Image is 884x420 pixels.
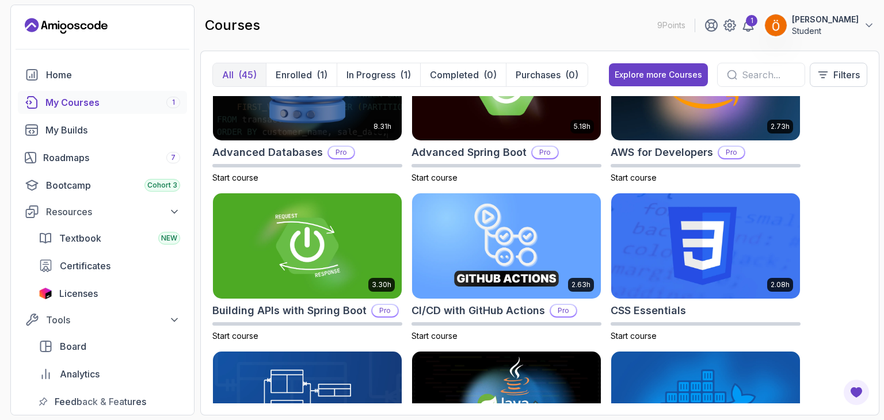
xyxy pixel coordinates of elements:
[532,147,558,158] p: Pro
[59,231,101,245] span: Textbook
[329,147,354,158] p: Pro
[55,395,146,408] span: Feedback & Features
[574,122,590,131] p: 5.18h
[205,16,260,35] h2: courses
[346,68,395,82] p: In Progress
[46,68,180,82] div: Home
[18,310,187,330] button: Tools
[147,181,177,190] span: Cohort 3
[43,151,180,165] div: Roadmaps
[213,63,266,86] button: All(45)
[18,146,187,169] a: roadmaps
[337,63,420,86] button: In Progress(1)
[60,339,86,353] span: Board
[771,280,790,289] p: 2.08h
[412,193,601,299] img: CI/CD with GitHub Actions card
[719,147,744,158] p: Pro
[374,122,391,131] p: 8.31h
[571,280,590,289] p: 2.63h
[45,96,180,109] div: My Courses
[609,63,708,86] button: Explore more Courses
[611,173,657,182] span: Start course
[611,331,657,341] span: Start course
[657,20,685,31] p: 9 Points
[411,303,545,319] h2: CI/CD with GitHub Actions
[32,390,187,413] a: feedback
[238,68,257,82] div: (45)
[551,305,576,316] p: Pro
[611,144,713,161] h2: AWS for Developers
[18,119,187,142] a: builds
[792,14,859,25] p: [PERSON_NAME]
[615,69,702,81] div: Explore more Courses
[411,331,458,341] span: Start course
[45,123,180,137] div: My Builds
[276,68,312,82] p: Enrolled
[213,193,402,299] img: Building APIs with Spring Boot card
[18,174,187,197] a: bootcamp
[611,193,800,299] img: CSS Essentials card
[212,331,258,341] span: Start course
[741,18,755,32] a: 1
[506,63,588,86] button: Purchases(0)
[39,288,52,299] img: jetbrains icon
[372,280,391,289] p: 3.30h
[32,254,187,277] a: certificates
[317,68,327,82] div: (1)
[400,68,411,82] div: (1)
[212,173,258,182] span: Start course
[32,362,187,385] a: analytics
[18,91,187,114] a: courses
[171,153,176,162] span: 7
[59,287,98,300] span: Licenses
[764,14,875,37] button: user profile image[PERSON_NAME]Student
[746,15,757,26] div: 1
[18,201,187,222] button: Resources
[516,68,561,82] p: Purchases
[742,68,795,82] input: Search...
[161,234,177,243] span: NEW
[483,68,497,82] div: (0)
[46,205,180,219] div: Resources
[810,63,867,87] button: Filters
[792,25,859,37] p: Student
[18,63,187,86] a: home
[60,259,110,273] span: Certificates
[771,122,790,131] p: 2.73h
[833,68,860,82] p: Filters
[32,282,187,305] a: licenses
[25,17,108,35] a: Landing page
[60,367,100,381] span: Analytics
[765,14,787,36] img: user profile image
[46,178,180,192] div: Bootcamp
[411,144,527,161] h2: Advanced Spring Boot
[411,173,458,182] span: Start course
[222,68,234,82] p: All
[32,227,187,250] a: textbook
[430,68,479,82] p: Completed
[212,303,367,319] h2: Building APIs with Spring Boot
[46,313,180,327] div: Tools
[266,63,337,86] button: Enrolled(1)
[843,379,870,406] button: Open Feedback Button
[212,144,323,161] h2: Advanced Databases
[611,303,686,319] h2: CSS Essentials
[32,335,187,358] a: board
[172,98,175,107] span: 1
[565,68,578,82] div: (0)
[420,63,506,86] button: Completed(0)
[372,305,398,316] p: Pro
